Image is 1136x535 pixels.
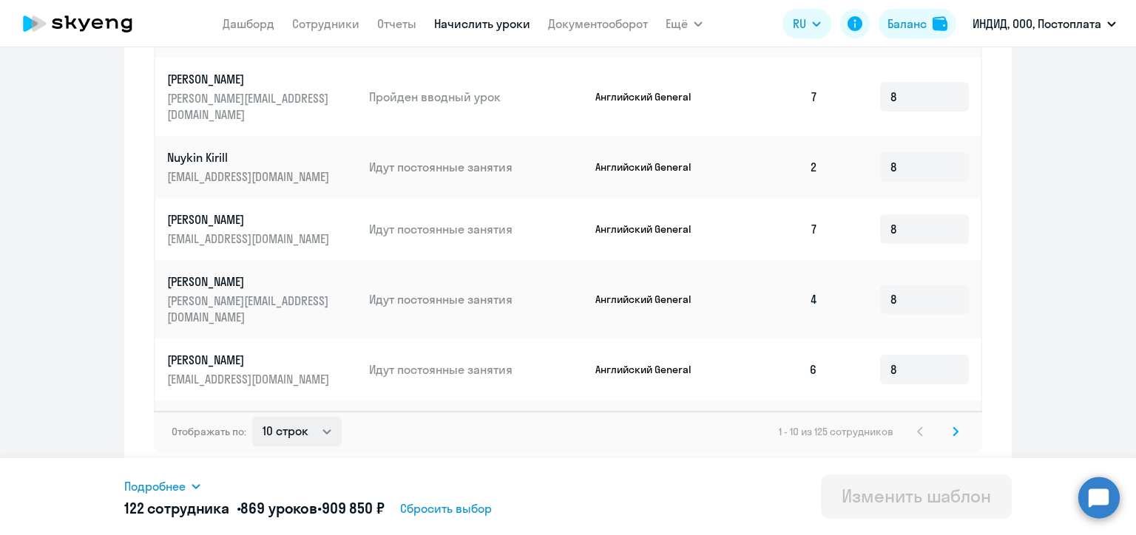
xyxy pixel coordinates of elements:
div: Изменить шаблон [842,484,991,508]
p: Английский General [595,363,706,376]
p: Идут постоянные занятия [369,291,584,307]
a: [PERSON_NAME][PERSON_NAME][EMAIL_ADDRESS][DOMAIN_NAME] [167,71,357,123]
button: Балансbalance [879,9,956,38]
a: Отчеты [377,16,416,31]
span: 909 850 ₽ [322,499,385,517]
td: 7 [726,198,830,260]
td: 6 [726,338,830,401]
p: [PERSON_NAME] [167,71,333,87]
p: Идут постоянные занятия [369,221,584,237]
td: 6 [726,401,830,479]
td: 4 [726,260,830,338]
a: Дашборд [223,16,274,31]
a: Начислить уроки [434,16,530,31]
p: [PERSON_NAME] [167,211,333,228]
p: [PERSON_NAME] [167,273,333,290]
a: [PERSON_NAME][PERSON_NAME][EMAIL_ADDRESS][DOMAIN_NAME] [167,273,357,325]
td: 7 [726,58,830,136]
p: [EMAIL_ADDRESS][DOMAIN_NAME] [167,231,333,247]
p: [PERSON_NAME][EMAIL_ADDRESS][DOMAIN_NAME] [167,90,333,123]
a: [PERSON_NAME][EMAIL_ADDRESS][DOMAIN_NAME] [167,352,357,387]
td: 2 [726,136,830,198]
a: Документооборот [548,16,648,31]
a: Nuykin Kirill[EMAIL_ADDRESS][DOMAIN_NAME] [167,149,357,185]
p: [PERSON_NAME][EMAIL_ADDRESS][DOMAIN_NAME] [167,293,333,325]
p: Идут постоянные занятия [369,361,584,378]
p: Пройден вводный урок [369,89,584,105]
span: 869 уроков [240,499,317,517]
p: [PERSON_NAME] [167,352,333,368]
p: [EMAIL_ADDRESS][DOMAIN_NAME] [167,168,333,185]
p: Английский General [595,90,706,103]
span: RU [793,15,806,33]
span: Подробнее [124,477,186,495]
span: Ещё [666,15,688,33]
button: RU [782,9,831,38]
span: 1 - 10 из 125 сотрудников [779,425,893,438]
p: Английский General [595,293,706,306]
h5: 122 сотрудника • • [124,498,384,519]
a: [PERSON_NAME][EMAIL_ADDRESS][DOMAIN_NAME] [167,211,357,247]
p: Nuykin Kirill [167,149,333,166]
p: ИНДИД, ООО, Постоплата [973,15,1101,33]
span: Отображать по: [172,425,246,438]
p: Английский General [595,222,706,236]
p: [EMAIL_ADDRESS][DOMAIN_NAME] [167,371,333,387]
a: Сотрудники [292,16,359,31]
img: balance [933,16,947,31]
p: Английский General [595,160,706,174]
button: ИНДИД, ООО, Постоплата [965,6,1123,41]
p: Идут постоянные занятия [369,159,584,175]
span: Сбросить выбор [400,500,492,517]
button: Ещё [666,9,703,38]
div: Баланс [887,15,927,33]
button: Изменить шаблон [821,474,1012,519]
